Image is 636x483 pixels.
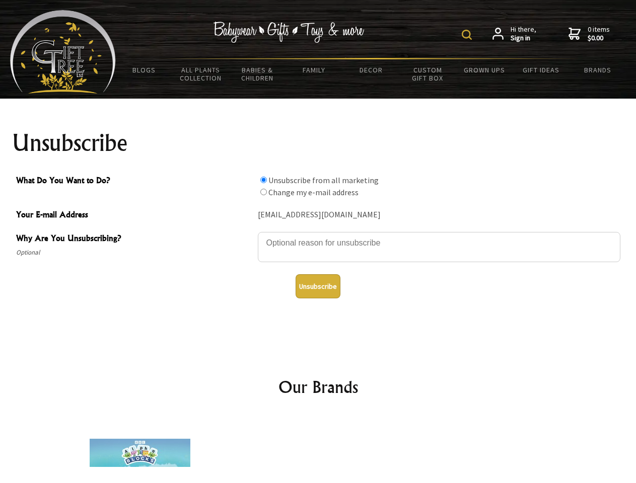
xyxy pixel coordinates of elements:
[588,25,610,43] span: 0 items
[16,174,253,189] span: What Do You Want to Do?
[268,187,359,197] label: Change my e-mail address
[229,59,286,89] a: Babies & Children
[258,232,620,262] textarea: Why Are You Unsubscribing?
[569,25,610,43] a: 0 items$0.00
[173,59,230,89] a: All Plants Collection
[570,59,626,80] a: Brands
[10,10,116,94] img: Babyware - Gifts - Toys and more...
[260,189,267,195] input: What Do You Want to Do?
[511,25,536,43] span: Hi there,
[462,30,472,40] img: product search
[296,274,340,298] button: Unsubscribe
[214,22,365,43] img: Babywear - Gifts - Toys & more
[492,25,536,43] a: Hi there,Sign in
[16,232,253,247] span: Why Are You Unsubscribing?
[12,131,624,155] h1: Unsubscribe
[588,34,610,43] strong: $0.00
[268,175,379,185] label: Unsubscribe from all marketing
[286,59,343,80] a: Family
[399,59,456,89] a: Custom Gift Box
[260,177,267,183] input: What Do You Want to Do?
[16,208,253,223] span: Your E-mail Address
[342,59,399,80] a: Decor
[456,59,513,80] a: Grown Ups
[16,247,253,259] span: Optional
[258,207,620,223] div: [EMAIL_ADDRESS][DOMAIN_NAME]
[116,59,173,80] a: BLOGS
[20,375,616,399] h2: Our Brands
[511,34,536,43] strong: Sign in
[513,59,570,80] a: Gift Ideas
